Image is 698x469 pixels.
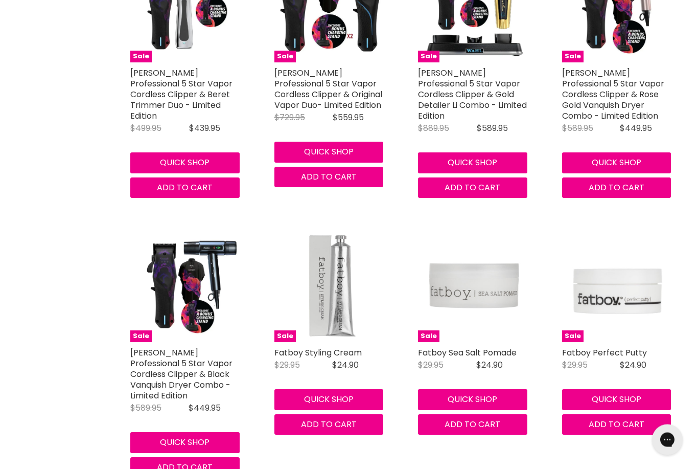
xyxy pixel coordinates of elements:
span: $24.90 [476,360,503,371]
span: $24.90 [332,360,359,371]
span: $589.95 [562,123,593,135]
span: Add to cart [589,419,644,431]
span: Sale [130,331,152,343]
a: Fatboy Perfect Putty [562,347,647,359]
span: $29.95 [418,360,444,371]
a: [PERSON_NAME] Professional 5 Star Vapor Cordless Clipper & Gold Detailer Li Combo - Limited Edition [418,68,527,122]
span: Sale [562,331,584,343]
span: Sale [130,51,152,63]
span: $589.95 [130,403,161,414]
a: [PERSON_NAME] Professional 5 Star Vapor Cordless Clipper & Black Vanquish Dryer Combo - Limited E... [130,347,232,402]
span: Add to cart [157,182,213,194]
span: Add to cart [301,419,357,431]
span: $439.95 [189,123,220,135]
a: Fatboy Sea Salt Pomade Sale [418,229,531,343]
button: Add to cart [562,178,671,198]
span: Add to cart [301,171,357,183]
a: [PERSON_NAME] Professional 5 Star Vapor Cordless Clipper & Beret Trimmer Duo - Limited Edition [130,68,232,122]
button: Quick shop [562,153,671,173]
a: Fatboy Styling Cream [274,347,362,359]
button: Add to cart [418,415,527,435]
span: $559.95 [333,112,364,124]
img: Fatboy Perfect Putty [562,229,676,343]
span: $589.95 [477,123,508,135]
button: Quick shop [418,153,527,173]
img: Fatboy Styling Cream [274,229,388,343]
button: Quick shop [274,390,384,410]
span: $729.95 [274,112,305,124]
button: Add to cart [418,178,527,198]
span: $24.90 [620,360,646,371]
img: Wahl Professional 5 Star Vapor Cordless Clipper & Black Vanquish Dryer Combo - Limited Edition [130,229,244,343]
a: Fatboy Perfect Putty Sale [562,229,676,343]
span: Add to cart [445,182,500,194]
button: Add to cart [274,167,384,188]
button: Add to cart [562,415,671,435]
img: Fatboy Sea Salt Pomade [418,229,531,343]
button: Add to cart [130,178,240,198]
span: Sale [274,331,296,343]
span: $499.95 [130,123,161,135]
a: [PERSON_NAME] Professional 5 Star Vapor Cordless Clipper & Original Vapor Duo- Limited Edition [274,68,382,111]
iframe: Gorgias live chat messenger [647,421,688,459]
button: Quick shop [130,153,240,173]
span: Add to cart [445,419,500,431]
span: $29.95 [562,360,588,371]
button: Quick shop [130,433,240,453]
a: Fatboy Sea Salt Pomade [418,347,517,359]
span: $29.95 [274,360,300,371]
span: Sale [418,51,439,63]
a: Fatboy Styling Cream Sale [274,229,388,343]
span: $449.95 [620,123,652,135]
span: Sale [274,51,296,63]
button: Quick shop [274,142,384,163]
a: [PERSON_NAME] Professional 5 Star Vapor Cordless Clipper & Rose Gold Vanquish Dryer Combo - Limit... [562,68,664,122]
a: Wahl Professional 5 Star Vapor Cordless Clipper & Black Vanquish Dryer Combo - Limited Edition Sale [130,229,244,343]
span: $449.95 [189,403,221,414]
span: Sale [562,51,584,63]
button: Quick shop [562,390,671,410]
span: $889.95 [418,123,449,135]
button: Quick shop [418,390,527,410]
button: Add to cart [274,415,384,435]
span: Add to cart [589,182,644,194]
span: Sale [418,331,439,343]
